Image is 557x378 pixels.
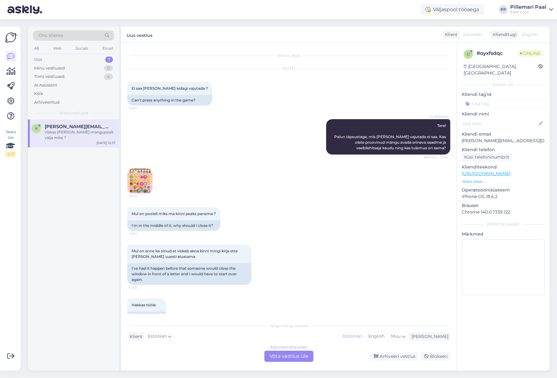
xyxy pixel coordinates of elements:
[264,351,313,362] div: Võta vestlus üle
[34,82,57,88] div: AI Assistent
[127,312,166,322] div: Started working
[490,31,517,38] div: Klienditugi
[462,111,545,117] p: Kliendi nimi
[424,155,448,160] span: Nähtud ✓ 12:04
[127,66,450,71] div: [DATE]
[128,169,152,193] img: Attachment
[34,99,60,106] div: Arhiveeritud
[59,110,88,116] span: Uued vestlused
[129,106,152,110] span: 12:04
[391,333,401,339] span: Muu
[105,56,113,63] div: 1
[5,151,16,157] div: 2 / 3
[52,44,63,52] div: Web
[420,352,450,361] div: Blokeeri
[127,53,450,58] div: Vestlus algas
[462,82,545,88] div: Kliendi info
[462,131,545,137] p: Kliendi email
[510,10,546,15] div: Eesti Loto
[462,202,545,209] p: Brauser
[462,193,545,200] p: iPhone OS 18.6.2
[34,56,42,63] div: Uus
[45,129,115,141] div: Viskas [PERSON_NAME] mängupealt välja miks ?
[129,285,152,290] span: 12:05
[409,333,448,340] div: [PERSON_NAME]
[420,4,484,15] div: Väljaspool tööaega
[477,50,518,57] div: # oyxfsdqc
[462,120,537,127] input: Lisa nimi
[34,65,65,71] div: Minu vestlused
[462,231,545,237] p: Märkmed
[74,44,89,52] div: Socials
[34,91,43,97] div: Kõik
[35,126,38,131] span: K
[510,5,546,10] div: Pillemari Paal
[33,44,40,52] div: All
[5,129,16,157] div: Vaata siia
[45,124,109,129] span: Kristjan-j@hotmail.com
[442,31,458,38] div: Klient
[129,231,152,236] span: 12:04
[148,333,167,340] span: Estonian
[462,153,512,161] div: Küsi telefoninumbrit
[127,263,251,285] div: I've had it happen before that someone would close the window in front of a letter and I would ha...
[425,114,448,119] span: AI Assistent
[101,44,114,52] div: Email
[132,303,156,307] span: Hakkas tööle
[127,95,212,106] div: Can't press anything in the game?
[518,50,543,57] span: Online
[132,211,216,216] span: Mul on pooleli miks ma kinni peaks panema ?
[97,141,115,145] div: [DATE] 12:37
[104,65,113,71] div: 0
[462,137,545,144] p: [PERSON_NAME][EMAIL_ADDRESS][DOMAIN_NAME]
[462,209,545,215] p: Chrome 140.0.7339.122
[127,220,220,231] div: I'm in the middle of it, why should I close it?
[499,5,508,14] div: PP
[365,332,388,341] div: English
[127,333,142,340] div: Klient
[462,164,545,170] p: Klienditeekond
[104,74,113,80] div: 4
[462,187,545,193] p: Operatsioonisüsteem
[5,32,17,43] img: Askly Logo
[340,332,365,341] div: Estonian
[522,31,538,38] span: English
[129,194,153,198] span: 12:04
[462,222,545,227] div: [PERSON_NAME]
[463,31,482,38] span: Estonian
[38,32,63,39] span: Otsi kliente
[510,5,553,15] a: Pillemari PaalEesti Loto
[370,352,418,361] div: Arhiveeri vestlus
[132,249,239,259] span: Mul on enne ka olnud et viskab akna kinni mingi kirja ette [PERSON_NAME] uuesti aluatama
[462,171,510,176] a: [URL][DOMAIN_NAME]
[34,74,65,80] div: Tiimi vestlused
[467,52,470,56] span: o
[462,146,545,153] p: Kliendi telefon
[462,99,545,108] input: Lisa tag
[132,86,208,91] span: Ei saa [PERSON_NAME] kidagi vajutada ?
[127,323,450,329] div: Valige keel ja vastake
[334,123,447,150] span: Tere! Palun täpsustage, mis [PERSON_NAME] vajutada ei saa. Kas olete proovinud mängu avada erinev...
[127,30,152,39] label: Uus vestlus
[270,344,307,350] div: Estonian to Estonian
[462,179,545,184] p: Vaata edasi ...
[464,63,538,76] div: [GEOGRAPHIC_DATA], [GEOGRAPHIC_DATA]
[462,91,545,98] p: Kliendi tag'id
